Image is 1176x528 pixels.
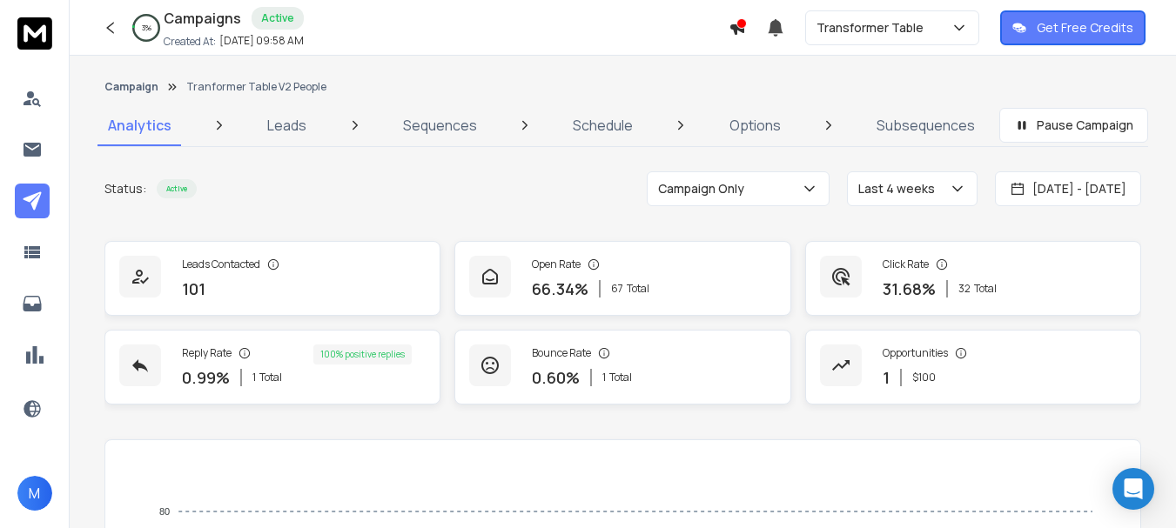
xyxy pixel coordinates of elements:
[611,282,623,296] span: 67
[858,180,942,197] p: Last 4 weeks
[104,180,146,197] p: Status:
[104,80,158,94] button: Campaign
[104,241,440,316] a: Leads Contacted101
[252,7,304,30] div: Active
[313,344,412,364] div: 100 % positive replies
[816,19,931,37] p: Transformer Table
[883,365,890,390] p: 1
[877,115,975,136] p: Subsequences
[454,330,790,404] a: Bounce Rate0.60%1Total
[164,35,216,49] p: Created At:
[805,330,1141,404] a: Opportunities1$100
[164,8,241,29] h1: Campaigns
[108,115,171,136] p: Analytics
[883,346,948,360] p: Opportunities
[658,180,751,197] p: Campaign Only
[454,241,790,316] a: Open Rate66.34%67Total
[182,257,260,271] p: Leads Contacted
[883,257,929,271] p: Click Rate
[393,104,487,146] a: Sequences
[182,277,205,301] p: 101
[532,277,588,301] p: 66.34 %
[866,104,985,146] a: Subsequences
[267,115,306,136] p: Leads
[958,282,971,296] span: 32
[159,506,170,517] tspan: 80
[219,34,304,48] p: [DATE] 09:58 AM
[999,108,1148,143] button: Pause Campaign
[532,365,580,390] p: 0.60 %
[719,104,791,146] a: Options
[532,257,581,271] p: Open Rate
[1037,19,1133,37] p: Get Free Credits
[186,80,326,94] p: Tranformer Table V2 People
[252,371,256,384] span: 1
[627,282,649,296] span: Total
[403,115,477,136] p: Sequences
[883,277,936,301] p: 31.68 %
[805,241,1141,316] a: Click Rate31.68%32Total
[97,104,182,146] a: Analytics
[912,371,936,384] p: $ 100
[17,476,52,511] button: M
[532,346,591,360] p: Bounce Rate
[995,171,1141,206] button: [DATE] - [DATE]
[974,282,997,296] span: Total
[602,371,606,384] span: 1
[259,371,282,384] span: Total
[729,115,781,136] p: Options
[609,371,632,384] span: Total
[157,179,197,198] div: Active
[142,23,151,33] p: 3 %
[1112,468,1154,510] div: Open Intercom Messenger
[562,104,643,146] a: Schedule
[104,330,440,404] a: Reply Rate0.99%1Total100% positive replies
[182,346,232,360] p: Reply Rate
[257,104,317,146] a: Leads
[1000,10,1146,45] button: Get Free Credits
[182,365,230,390] p: 0.99 %
[573,115,633,136] p: Schedule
